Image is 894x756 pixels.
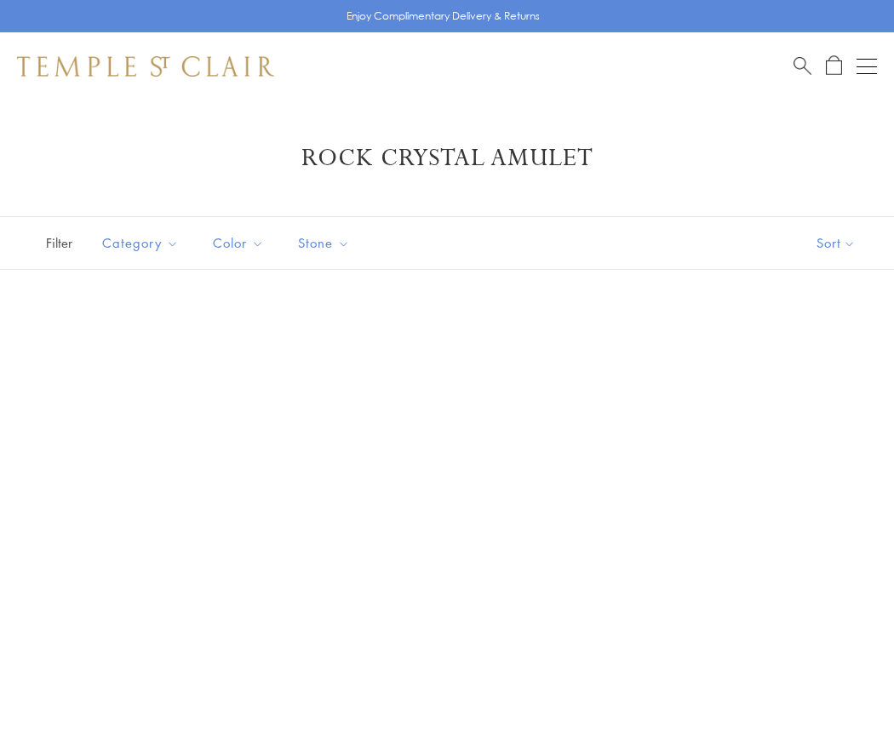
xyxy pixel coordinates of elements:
[94,232,192,254] span: Category
[285,224,363,262] button: Stone
[43,143,851,174] h1: Rock Crystal Amulet
[17,56,274,77] img: Temple St. Clair
[347,8,540,25] p: Enjoy Complimentary Delivery & Returns
[289,232,363,254] span: Stone
[857,56,877,77] button: Open navigation
[794,55,811,77] a: Search
[778,217,894,269] button: Show sort by
[826,55,842,77] a: Open Shopping Bag
[200,224,277,262] button: Color
[204,232,277,254] span: Color
[89,224,192,262] button: Category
